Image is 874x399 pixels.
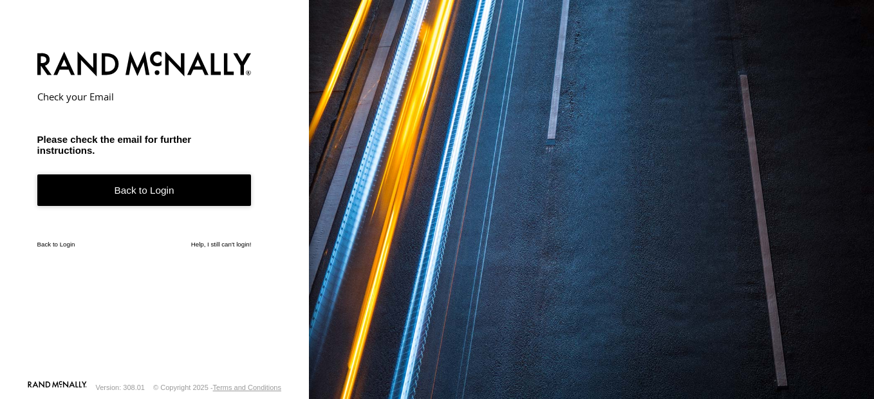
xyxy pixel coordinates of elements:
[96,384,145,391] div: Version: 308.01
[37,241,75,248] a: Back to Login
[153,384,281,391] div: © Copyright 2025 -
[191,241,252,248] a: Help, I still can't login!
[213,384,281,391] a: Terms and Conditions
[37,90,252,103] h2: Check your Email
[28,381,87,394] a: Visit our Website
[37,134,252,156] h3: Please check the email for further instructions.
[37,174,252,206] a: Back to Login
[37,49,252,82] img: Rand McNally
